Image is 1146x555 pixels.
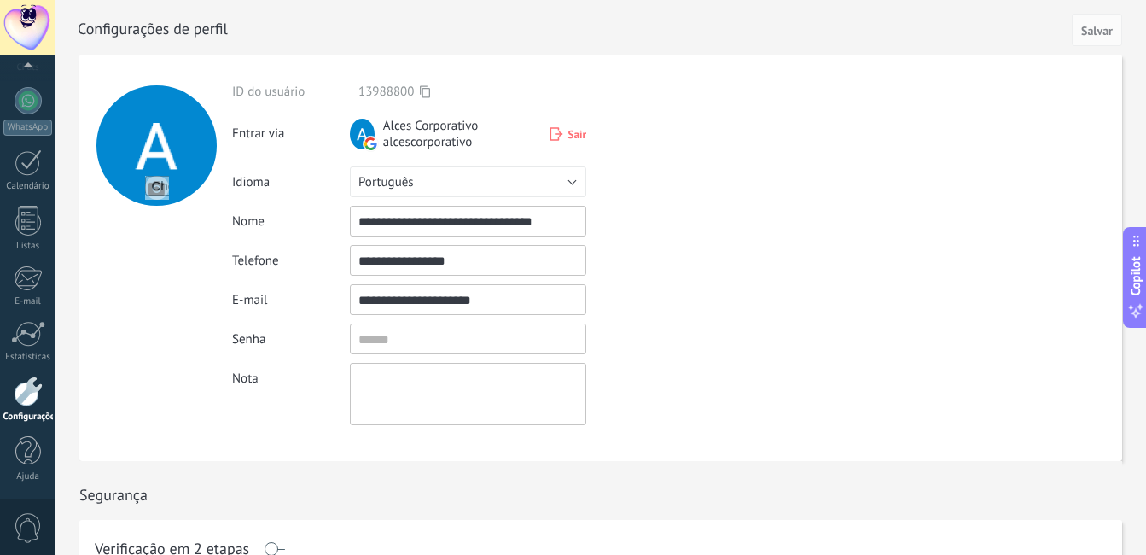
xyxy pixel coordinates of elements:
[232,331,350,348] div: Senha
[383,118,533,150] span: Alces Corporativo alcescorporativo
[3,181,53,192] div: Calendário
[3,412,53,423] div: Configurações
[232,253,350,269] div: Telefone
[568,127,586,142] span: Sair
[232,213,350,230] div: Nome
[232,363,350,387] div: Nota
[3,471,53,482] div: Ajuda
[3,296,53,307] div: E-mail
[232,116,350,142] div: Entrar via
[79,485,148,505] h1: Segurança
[232,292,350,308] div: E-mail
[1072,14,1122,46] button: Salvar
[3,241,53,252] div: Listas
[1081,25,1113,37] span: Salvar
[1127,257,1144,296] span: Copilot
[358,84,414,100] span: 13988800
[232,84,350,100] div: ID do usuário
[3,120,52,136] div: WhatsApp
[232,174,350,190] div: Idioma
[3,352,53,363] div: Estatísticas
[350,166,586,197] button: Português
[358,174,414,190] span: Português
